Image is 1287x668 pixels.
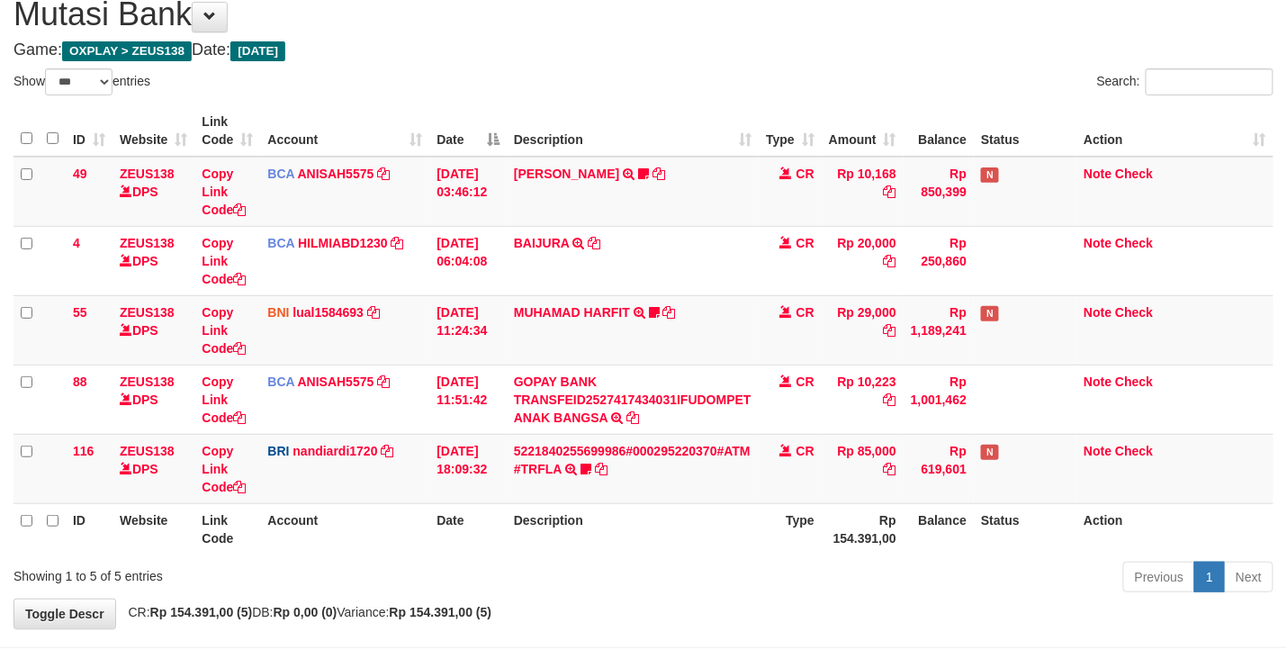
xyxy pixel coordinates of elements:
td: DPS [112,434,194,503]
th: Rp 154.391,00 [822,503,904,555]
strong: Rp 154.391,00 (5) [150,605,253,619]
a: Note [1084,375,1111,389]
th: Balance [904,503,974,555]
span: BRI [267,444,289,458]
th: Account: activate to sort column ascending [260,105,429,157]
td: Rp 850,399 [904,157,974,227]
span: BCA [267,236,294,250]
td: Rp 1,001,462 [904,365,974,434]
span: 88 [73,375,87,389]
select: Showentries [45,68,112,95]
th: Type [759,503,822,555]
td: Rp 29,000 [822,295,904,365]
th: Amount: activate to sort column ascending [822,105,904,157]
th: Date: activate to sort column descending [429,105,507,157]
a: ZEUS138 [120,167,175,181]
a: GOPAY BANK TRANSFEID2527417434031IFUDOMPET ANAK BANGSA [514,375,751,425]
a: ZEUS138 [120,236,175,250]
th: Action: activate to sort column ascending [1076,105,1273,157]
span: CR: DB: Variance: [120,605,492,619]
a: Copy Link Code [202,375,246,425]
a: Copy ANISAH5575 to clipboard [377,375,390,389]
th: Website [112,503,194,555]
td: [DATE] 03:46:12 [429,157,507,227]
td: Rp 10,223 [822,365,904,434]
th: Account [260,503,429,555]
a: ANISAH5575 [298,167,374,181]
span: CR [796,236,814,250]
a: Check [1115,444,1153,458]
a: Copy Rp 10,223 to clipboard [884,393,896,407]
td: Rp 10,168 [822,157,904,227]
span: CR [796,375,814,389]
td: DPS [112,226,194,295]
td: Rp 85,000 [822,434,904,503]
a: [PERSON_NAME] [514,167,619,181]
span: 55 [73,305,87,320]
span: OXPLAY > ZEUS138 [62,41,192,61]
td: [DATE] 06:04:08 [429,226,507,295]
th: Website: activate to sort column ascending [112,105,194,157]
th: ID: activate to sort column ascending [66,105,112,157]
th: Description [507,503,759,555]
th: Date [429,503,507,555]
a: nandiardi1720 [292,444,377,458]
a: Copy nandiardi1720 to clipboard [382,444,394,458]
a: Copy BAIJURA to clipboard [588,236,600,250]
span: Has Note [981,167,999,183]
a: Copy INA PAUJANAH to clipboard [652,167,665,181]
td: Rp 1,189,241 [904,295,974,365]
input: Search: [1146,68,1273,95]
th: Action [1076,503,1273,555]
span: Has Note [981,445,999,460]
td: Rp 20,000 [822,226,904,295]
td: Rp 250,860 [904,226,974,295]
td: [DATE] 18:09:32 [429,434,507,503]
a: Copy Rp 20,000 to clipboard [884,254,896,268]
span: CR [796,305,814,320]
a: HILMIABD1230 [298,236,388,250]
span: 49 [73,167,87,181]
a: ZEUS138 [120,375,175,389]
td: Rp 619,601 [904,434,974,503]
span: CR [796,444,814,458]
th: Balance [904,105,974,157]
a: ANISAH5575 [298,375,374,389]
a: Copy GOPAY BANK TRANSFEID2527417434031IFUDOMPET ANAK BANGSA to clipboard [626,411,639,425]
a: Copy Rp 10,168 to clipboard [884,185,896,199]
a: Copy HILMIABD1230 to clipboard [391,236,404,250]
strong: Rp 154.391,00 (5) [390,605,492,619]
th: Status [974,105,1076,157]
a: Check [1115,167,1153,181]
a: ZEUS138 [120,444,175,458]
th: ID [66,503,112,555]
td: [DATE] 11:24:34 [429,295,507,365]
a: 1 [1194,562,1225,592]
a: Check [1115,375,1153,389]
span: CR [796,167,814,181]
div: Showing 1 to 5 of 5 entries [13,560,523,585]
span: 4 [73,236,80,250]
th: Link Code: activate to sort column ascending [194,105,260,157]
a: Copy Link Code [202,444,246,494]
a: ZEUS138 [120,305,175,320]
a: BAIJURA [514,236,570,250]
a: Copy Link Code [202,305,246,356]
a: Previous [1123,562,1195,592]
a: Note [1084,167,1111,181]
a: lual1584693 [292,305,364,320]
a: Copy 5221840255699986#000295220370#ATM #TRFLA to clipboard [595,462,607,476]
a: Check [1115,305,1153,320]
strong: Rp 0,00 (0) [274,605,337,619]
a: 5221840255699986#000295220370#ATM #TRFLA [514,444,751,476]
th: Link Code [194,503,260,555]
span: 116 [73,444,94,458]
td: [DATE] 11:51:42 [429,365,507,434]
a: Copy MUHAMAD HARFIT to clipboard [663,305,676,320]
a: MUHAMAD HARFIT [514,305,630,320]
a: Next [1224,562,1273,592]
span: BNI [267,305,289,320]
span: BCA [267,167,294,181]
a: Note [1084,305,1111,320]
a: Copy Rp 29,000 to clipboard [884,323,896,338]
